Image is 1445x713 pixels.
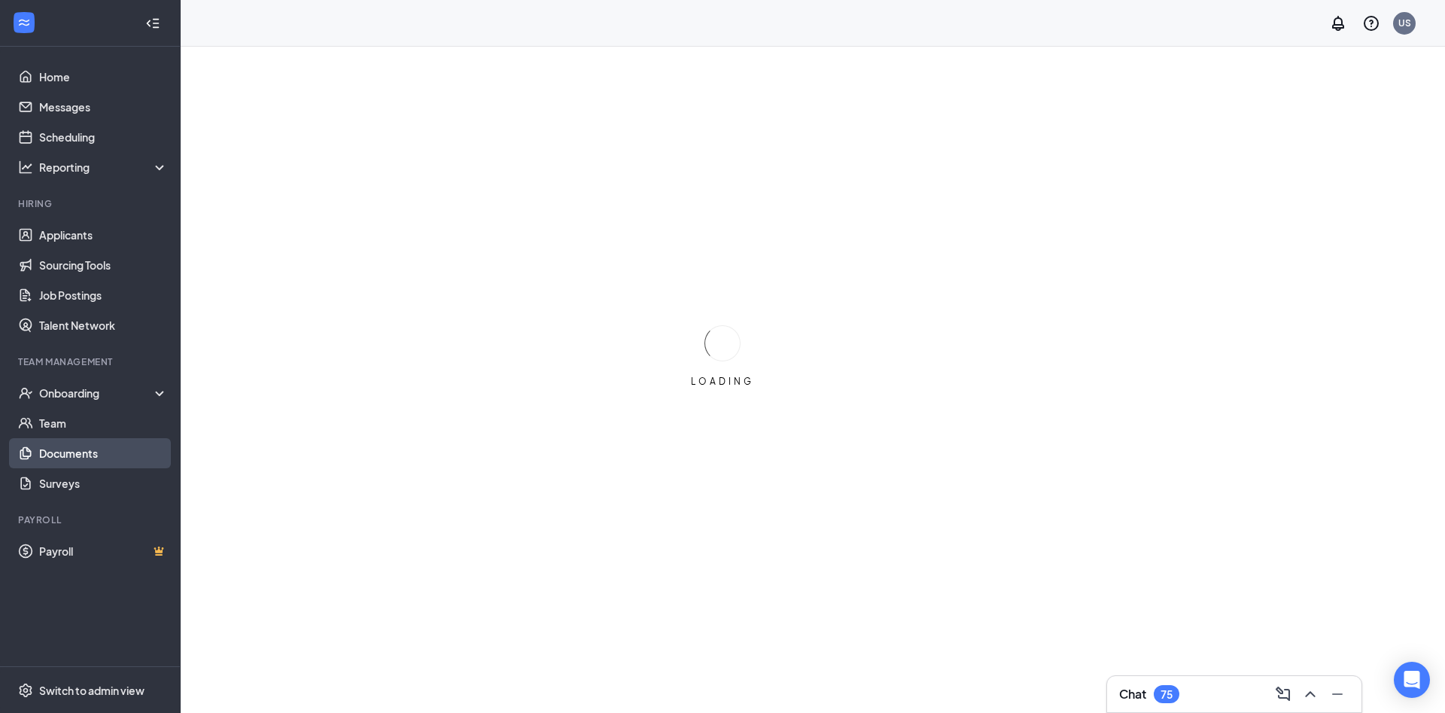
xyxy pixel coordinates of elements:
[1394,662,1430,698] div: Open Intercom Messenger
[39,280,168,310] a: Job Postings
[39,385,155,401] div: Onboarding
[39,683,144,698] div: Switch to admin view
[39,408,168,438] a: Team
[18,197,165,210] div: Hiring
[18,160,33,175] svg: Analysis
[39,310,168,340] a: Talent Network
[1329,14,1347,32] svg: Notifications
[18,355,165,368] div: Team Management
[39,62,168,92] a: Home
[39,220,168,250] a: Applicants
[39,438,168,468] a: Documents
[145,16,160,31] svg: Collapse
[1271,682,1295,706] button: ComposeMessage
[1301,685,1319,703] svg: ChevronUp
[39,468,168,498] a: Surveys
[685,375,760,388] div: LOADING
[1161,688,1173,701] div: 75
[1362,14,1380,32] svg: QuestionInfo
[39,160,169,175] div: Reporting
[18,385,33,401] svg: UserCheck
[39,250,168,280] a: Sourcing Tools
[1274,685,1292,703] svg: ComposeMessage
[18,513,165,526] div: Payroll
[1325,682,1349,706] button: Minimize
[18,683,33,698] svg: Settings
[17,15,32,30] svg: WorkstreamLogo
[39,92,168,122] a: Messages
[39,122,168,152] a: Scheduling
[1298,682,1322,706] button: ChevronUp
[1398,17,1411,29] div: US
[39,536,168,566] a: PayrollCrown
[1328,685,1346,703] svg: Minimize
[1119,686,1146,702] h3: Chat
